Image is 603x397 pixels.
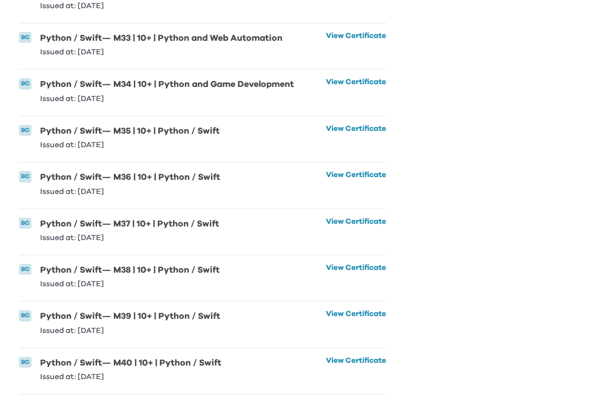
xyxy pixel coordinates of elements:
p: BC [21,311,29,320]
a: View Certificate [326,125,386,149]
p: BC [21,172,29,181]
h6: Python / Swift — M38 | 10+ | Python / Swift [40,264,220,276]
p: Issued at: [DATE] [40,48,283,56]
h6: Python / Swift — M39 | 10+ | Python / Swift [40,310,220,322]
a: View Certificate [326,32,386,56]
p: BC [21,219,29,228]
a: View Certificate [326,78,386,102]
p: Issued at: [DATE] [40,95,294,103]
p: Issued at: [DATE] [40,373,221,381]
a: View Certificate [326,310,386,334]
p: Issued at: [DATE] [40,327,220,335]
h6: Python / Swift — M40 | 10+ | Python / Swift [40,357,221,369]
h6: Python / Swift — M35 | 10+ | Python / Swift [40,125,220,137]
h6: Python / Swift — M33 | 10+ | Python and Web Automation [40,32,283,44]
p: BC [21,33,29,42]
a: View Certificate [326,264,386,288]
p: Issued at: [DATE] [40,141,220,149]
a: View Certificate [326,218,386,242]
p: BC [21,358,29,367]
h6: Python / Swift — M37 | 10+ | Python / Swift [40,218,219,230]
a: View Certificate [326,171,386,195]
p: Issued at: [DATE] [40,188,220,196]
a: View Certificate [326,357,386,381]
h6: Python / Swift — M36 | 10+ | Python / Swift [40,171,220,183]
p: BC [21,126,29,135]
h6: Python / Swift — M34 | 10+ | Python and Game Development [40,78,294,90]
p: BC [21,265,29,274]
p: Issued at: [DATE] [40,2,284,10]
p: Issued at: [DATE] [40,280,220,288]
p: Issued at: [DATE] [40,234,219,242]
p: BC [21,79,29,89]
